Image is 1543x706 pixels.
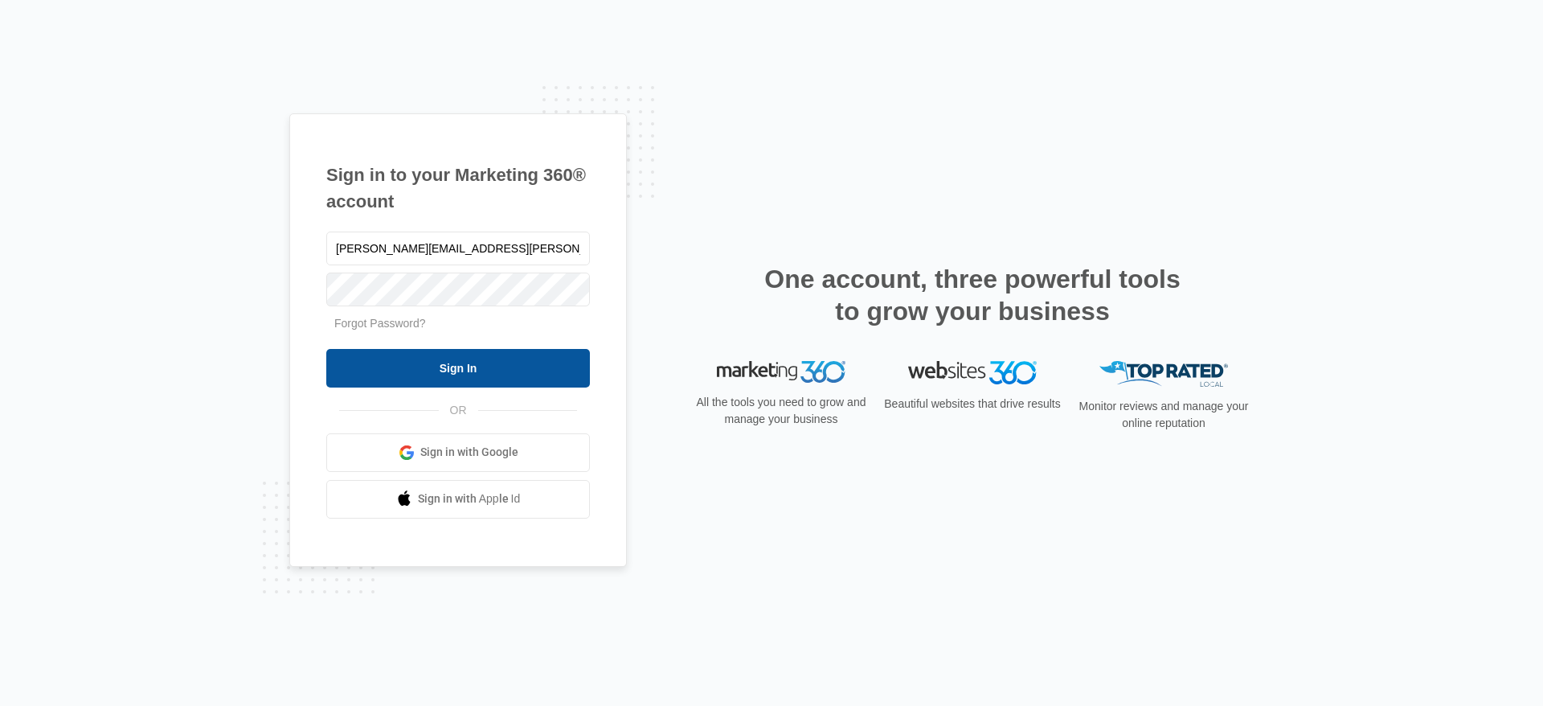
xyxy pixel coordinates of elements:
span: Sign in with Google [420,444,518,461]
img: Marketing 360 [717,361,845,384]
span: Sign in with Apple Id [418,491,521,507]
input: Sign In [326,349,590,388]
img: Top Rated Local [1099,361,1228,388]
h2: One account, three powerful tools to grow your business [759,263,1185,327]
a: Sign in with Apple Id [326,480,590,519]
span: OR [439,402,478,419]
p: Monitor reviews and manage your online reputation [1074,398,1254,432]
h1: Sign in to your Marketing 360® account [326,162,590,215]
a: Forgot Password? [334,317,426,330]
a: Sign in with Google [326,433,590,472]
p: Beautiful websites that drive results [882,396,1062,413]
img: Websites 360 [908,361,1037,384]
input: Email [326,232,590,265]
p: All the tools you need to grow and manage your business [691,394,871,428]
